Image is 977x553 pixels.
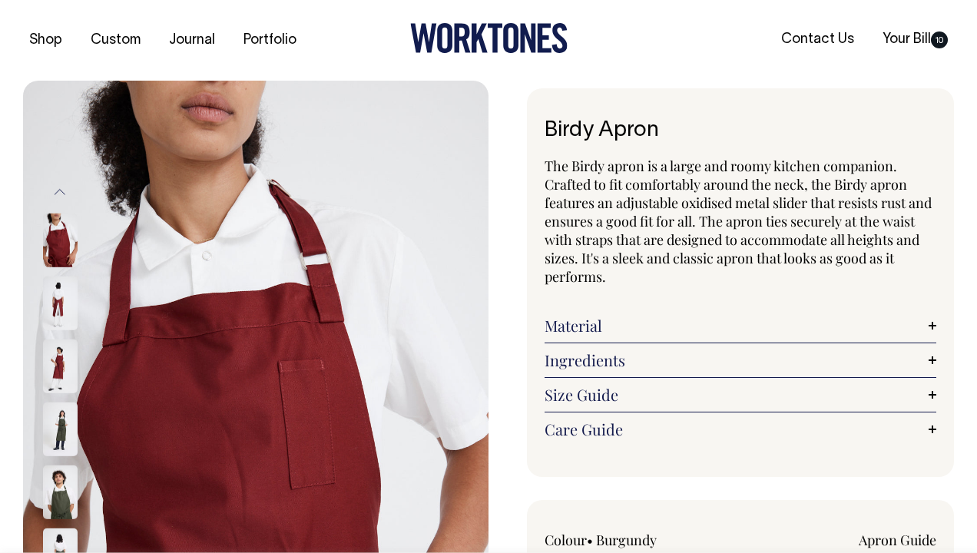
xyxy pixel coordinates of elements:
[545,157,932,286] span: The Birdy apron is a large and roomy kitchen companion. Crafted to fit comfortably around the nec...
[43,339,78,393] img: Birdy Apron
[545,420,936,439] a: Care Guide
[587,531,593,549] span: •
[23,28,68,53] a: Shop
[43,214,78,267] img: burgundy
[237,28,303,53] a: Portfolio
[931,31,948,48] span: 10
[43,276,78,330] img: burgundy
[43,402,78,456] img: olive
[859,531,936,549] a: Apron Guide
[48,174,71,209] button: Previous
[545,351,936,369] a: Ingredients
[775,27,860,52] a: Contact Us
[84,28,147,53] a: Custom
[596,531,657,549] label: Burgundy
[545,119,936,143] h1: Birdy Apron
[163,28,221,53] a: Journal
[545,316,936,335] a: Material
[545,386,936,404] a: Size Guide
[545,531,701,549] div: Colour
[43,465,78,519] img: olive
[876,27,954,52] a: Your Bill10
